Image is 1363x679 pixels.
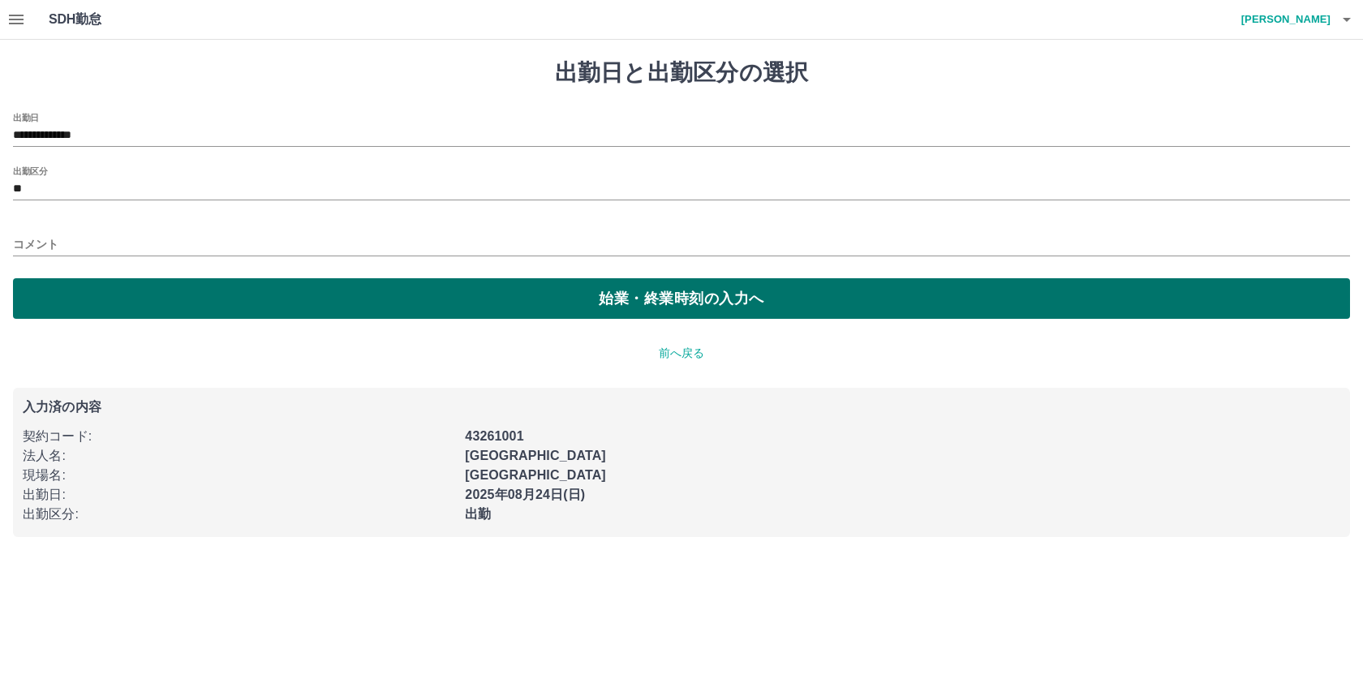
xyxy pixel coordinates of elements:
button: 始業・終業時刻の入力へ [13,278,1350,319]
h1: 出勤日と出勤区分の選択 [13,59,1350,87]
p: 契約コード : [23,427,455,446]
p: 前へ戻る [13,345,1350,362]
label: 出勤区分 [13,165,47,177]
p: 入力済の内容 [23,401,1340,414]
b: [GEOGRAPHIC_DATA] [465,468,606,482]
p: 出勤日 : [23,485,455,505]
label: 出勤日 [13,111,39,123]
b: 出勤 [465,507,491,521]
p: 現場名 : [23,466,455,485]
b: 2025年08月24日(日) [465,488,585,501]
b: [GEOGRAPHIC_DATA] [465,449,606,462]
p: 出勤区分 : [23,505,455,524]
b: 43261001 [465,429,523,443]
p: 法人名 : [23,446,455,466]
